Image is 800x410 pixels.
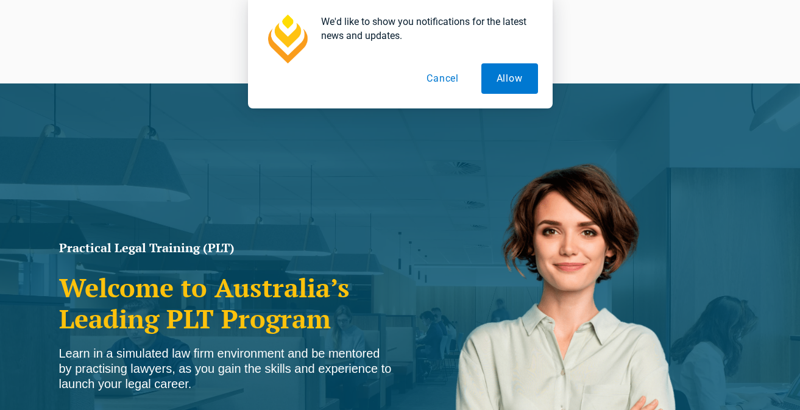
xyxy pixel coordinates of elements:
h2: Welcome to Australia’s Leading PLT Program [59,272,394,334]
button: Cancel [411,63,474,94]
button: Allow [481,63,538,94]
h1: Practical Legal Training (PLT) [59,242,394,254]
div: Learn in a simulated law firm environment and be mentored by practising lawyers, as you gain the ... [59,346,394,392]
img: notification icon [263,15,311,63]
div: We'd like to show you notifications for the latest news and updates. [311,15,538,43]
